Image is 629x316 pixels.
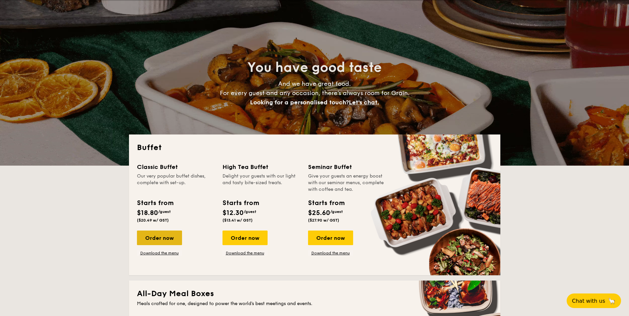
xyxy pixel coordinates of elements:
span: Chat with us [572,298,605,304]
button: Chat with us🦙 [567,293,621,308]
a: Download the menu [137,250,182,256]
div: Classic Buffet [137,162,215,172]
div: Delight your guests with our light and tasty bite-sized treats. [222,173,300,193]
span: ($13.41 w/ GST) [222,218,253,223]
h2: Buffet [137,142,492,153]
span: $12.30 [222,209,244,217]
div: Order now [308,231,353,245]
span: /guest [330,209,343,214]
div: Starts from [137,198,173,208]
span: /guest [244,209,256,214]
h2: All-Day Meal Boxes [137,289,492,299]
span: ($20.49 w/ GST) [137,218,169,223]
span: 🦙 [608,297,616,305]
span: And we have great food. For every guest and any occasion, there’s always room for Grain. [220,80,409,106]
div: Seminar Buffet [308,162,386,172]
a: Download the menu [308,250,353,256]
span: You have good taste [247,60,382,76]
a: Download the menu [222,250,268,256]
div: High Tea Buffet [222,162,300,172]
span: /guest [158,209,171,214]
span: Let's chat. [349,99,379,106]
span: Looking for a personalised touch? [250,99,349,106]
span: $18.80 [137,209,158,217]
div: Our very popular buffet dishes, complete with set-up. [137,173,215,193]
span: $25.60 [308,209,330,217]
div: Order now [222,231,268,245]
div: Order now [137,231,182,245]
div: Starts from [222,198,259,208]
div: Meals crafted for one, designed to power the world's best meetings and events. [137,300,492,307]
div: Starts from [308,198,344,208]
div: Give your guests an energy boost with our seminar menus, complete with coffee and tea. [308,173,386,193]
span: ($27.90 w/ GST) [308,218,339,223]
